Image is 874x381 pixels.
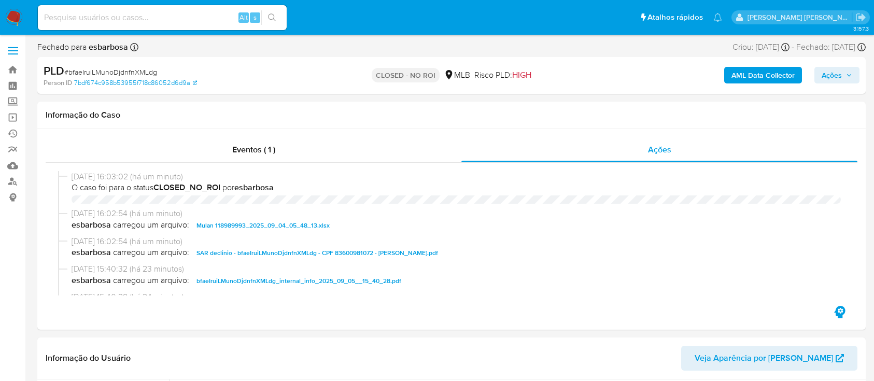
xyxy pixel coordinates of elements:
span: s [253,12,257,22]
input: Pesquise usuários ou casos... [38,11,287,24]
span: bfaeIruiLMunoDjdnfnXMLdg_internal_info_2025_09_05__15_40_28.pdf [196,275,401,287]
b: esbarbosa [72,247,111,259]
button: search-icon [261,10,283,25]
span: Atalhos rápidos [647,12,703,23]
span: Eventos ( 1 ) [232,144,275,156]
b: PLD [44,62,64,79]
button: Mulan 118989993_2025_09_04_05_48_13.xlsx [191,219,335,232]
button: Veja Aparência por [PERSON_NAME] [681,346,857,371]
span: # bfaeIruiLMunoDjdnfnXMLdg [64,67,157,77]
div: Fechado: [DATE] [796,41,866,53]
span: SAR declinio - bfaeIruiLMunoDjdnfnXMLdg - CPF 83600981072 - [PERSON_NAME].pdf [196,247,438,259]
span: [DATE] 16:02:54 (há um minuto) [72,236,841,247]
span: HIGH [512,69,531,81]
a: 7bdf674c958b53955f718c86052d6d9a [74,78,197,88]
span: Ações [822,67,842,83]
span: carregou um arquivo: [113,247,189,259]
h1: Informação do Usuário [46,353,131,363]
h1: Informação do Caso [46,110,857,120]
button: bfaeIruiLMunoDjdnfnXMLdg_internal_info_2025_09_05__15_40_28.pdf [191,275,406,287]
span: Fechado para [37,41,128,53]
b: CLOSED_NO_ROI [153,181,220,193]
p: CLOSED - NO ROI [372,68,440,82]
span: [DATE] 15:40:28 (há 24 minutos) [72,291,841,303]
button: SAR declinio - bfaeIruiLMunoDjdnfnXMLdg - CPF 83600981072 - [PERSON_NAME].pdf [191,247,443,259]
span: [DATE] 16:03:02 (há um minuto) [72,171,841,182]
b: AML Data Collector [731,67,795,83]
div: Criou: [DATE] [732,41,790,53]
b: esbarbosa [72,275,111,287]
span: Alt [239,12,248,22]
b: esbarbosa [234,181,274,193]
div: MLB [444,69,470,81]
span: - [792,41,794,53]
button: AML Data Collector [724,67,802,83]
span: O caso foi para o status por [72,182,841,193]
span: Veja Aparência por [PERSON_NAME] [695,346,833,371]
a: Sair [855,12,866,23]
a: Notificações [713,13,722,22]
span: carregou um arquivo: [113,219,189,232]
span: [DATE] 16:02:54 (há um minuto) [72,208,841,219]
b: esbarbosa [72,219,111,232]
span: Risco PLD: [474,69,531,81]
button: Ações [814,67,859,83]
b: Person ID [44,78,72,88]
span: carregou um arquivo: [113,275,189,287]
span: Ações [648,144,671,156]
p: alessandra.barbosa@mercadopago.com [748,12,852,22]
span: Mulan 118989993_2025_09_04_05_48_13.xlsx [196,219,330,232]
b: esbarbosa [87,41,128,53]
span: [DATE] 15:40:32 (há 23 minutos) [72,263,841,275]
